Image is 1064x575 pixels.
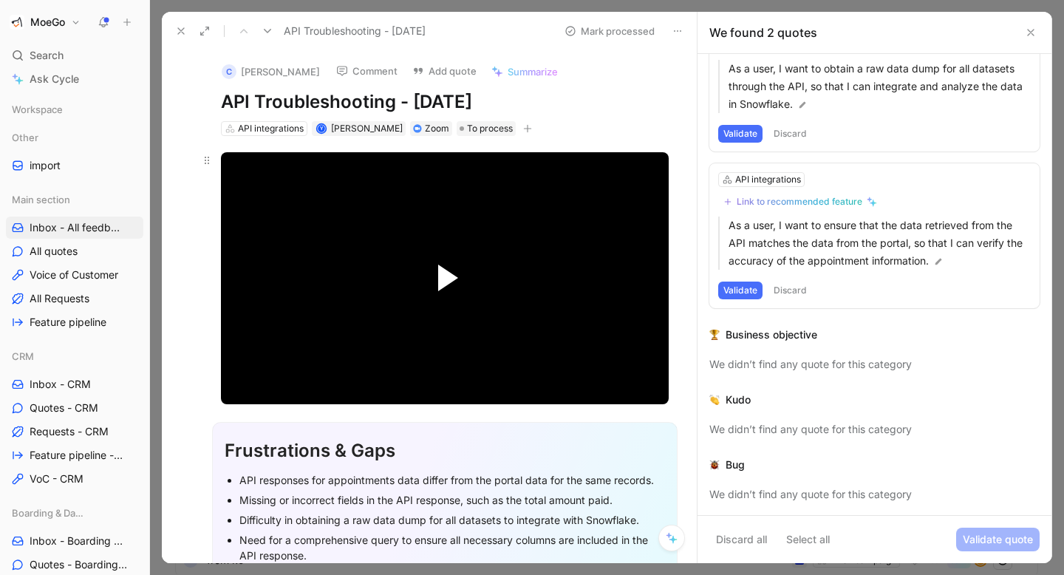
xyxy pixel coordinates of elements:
[726,326,817,344] div: Business objective
[30,472,83,486] span: VoC - CRM
[6,240,143,262] a: All quotes
[6,397,143,419] a: Quotes - CRM
[956,528,1040,551] button: Validate quote
[30,534,126,548] span: Inbox - Boarding & daycare
[225,438,665,464] div: Frustrations & Gaps
[780,528,836,551] button: Select all
[6,311,143,333] a: Feature pipeline
[6,98,143,120] div: Workspace
[467,121,513,136] span: To process
[6,68,143,90] a: Ask Cycle
[239,532,665,563] div: Need for a comprehensive query to ensure all necessary columns are included in the API response.
[485,61,565,82] button: Summarize
[12,349,34,364] span: CRM
[284,22,426,40] span: API Troubleshooting - [DATE]
[508,65,558,78] span: Summarize
[330,61,404,81] button: Comment
[6,126,143,177] div: Otherimport
[718,125,763,143] button: Validate
[425,121,449,136] div: Zoom
[317,124,325,132] div: Y
[797,100,808,110] img: pen.svg
[6,126,143,149] div: Other
[6,468,143,490] a: VoC - CRM
[6,217,143,239] a: Inbox - All feedbacks
[709,460,720,470] img: 🐞
[30,401,98,415] span: Quotes - CRM
[30,16,65,29] h1: MoeGo
[726,456,745,474] div: Bug
[30,268,118,282] span: Voice of Customer
[30,315,106,330] span: Feature pipeline
[768,125,812,143] button: Discard
[30,291,89,306] span: All Requests
[6,530,143,552] a: Inbox - Boarding & daycare
[933,256,944,267] img: pen.svg
[30,158,61,173] span: import
[10,15,24,30] img: MoeGo
[6,373,143,395] a: Inbox - CRM
[30,557,127,572] span: Quotes - Boarding & daycare
[718,282,763,299] button: Validate
[12,130,38,145] span: Other
[6,502,143,524] div: Boarding & Daycare
[12,192,70,207] span: Main section
[30,424,109,439] span: Requests - CRM
[30,377,91,392] span: Inbox - CRM
[6,421,143,443] a: Requests - CRM
[558,21,661,41] button: Mark processed
[6,287,143,310] a: All Requests
[726,391,751,409] div: Kudo
[709,330,720,340] img: 🏆
[6,154,143,177] a: import
[12,506,86,520] span: Boarding & Daycare
[6,444,143,466] a: Feature pipeline - CRM
[6,188,143,211] div: Main section
[6,44,143,67] div: Search
[709,421,1040,438] div: We didn’t find any quote for this category
[412,245,478,311] button: Play Video
[30,47,64,64] span: Search
[457,121,516,136] div: To process
[239,472,665,488] div: API responses for appointments data differ from the portal data for the same records.
[239,492,665,508] div: Missing or incorrect fields in the API response, such as the total amount paid.
[709,395,720,405] img: 👏
[768,282,812,299] button: Discard
[6,188,143,333] div: Main sectionInbox - All feedbacksAll quotesVoice of CustomerAll RequestsFeature pipeline
[331,123,403,134] span: [PERSON_NAME]
[6,12,84,33] button: MoeGoMoeGo
[729,60,1031,113] p: As a user, I want to obtain a raw data dump for all datasets through the API, so that I can integ...
[30,220,124,235] span: Inbox - All feedbacks
[30,448,125,463] span: Feature pipeline - CRM
[215,61,327,83] button: C[PERSON_NAME]
[709,355,1040,373] div: We didn’t find any quote for this category
[30,244,78,259] span: All quotes
[737,196,862,208] div: Link to recommended feature
[718,193,882,211] button: Link to recommended feature
[6,345,143,367] div: CRM
[221,90,669,114] h1: API Troubleshooting - [DATE]
[239,512,665,528] div: Difficulty in obtaining a raw data dump for all datasets to integrate with Snowflake.
[238,121,304,136] div: API integrations
[735,172,801,187] div: API integrations
[222,64,236,79] div: C
[12,102,63,117] span: Workspace
[709,528,774,551] button: Discard all
[30,70,79,88] span: Ask Cycle
[6,264,143,286] a: Voice of Customer
[729,217,1031,270] p: As a user, I want to ensure that the data retrieved from the API matches the data from the portal...
[406,61,483,81] button: Add quote
[709,486,1040,503] div: We didn’t find any quote for this category
[709,24,817,41] div: We found 2 quotes
[6,345,143,490] div: CRMInbox - CRMQuotes - CRMRequests - CRMFeature pipeline - CRMVoC - CRM
[221,152,669,404] div: Video Player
